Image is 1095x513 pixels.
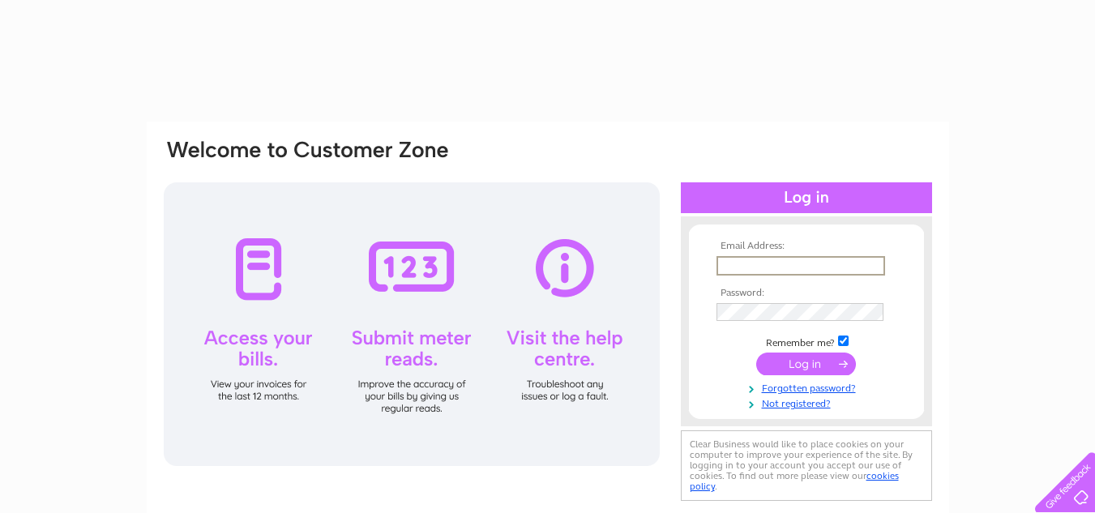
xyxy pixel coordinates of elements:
[712,241,900,252] th: Email Address:
[712,333,900,349] td: Remember me?
[712,288,900,299] th: Password:
[681,430,932,501] div: Clear Business would like to place cookies on your computer to improve your experience of the sit...
[690,470,899,492] a: cookies policy
[716,395,900,410] a: Not registered?
[756,353,856,375] input: Submit
[716,379,900,395] a: Forgotten password?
